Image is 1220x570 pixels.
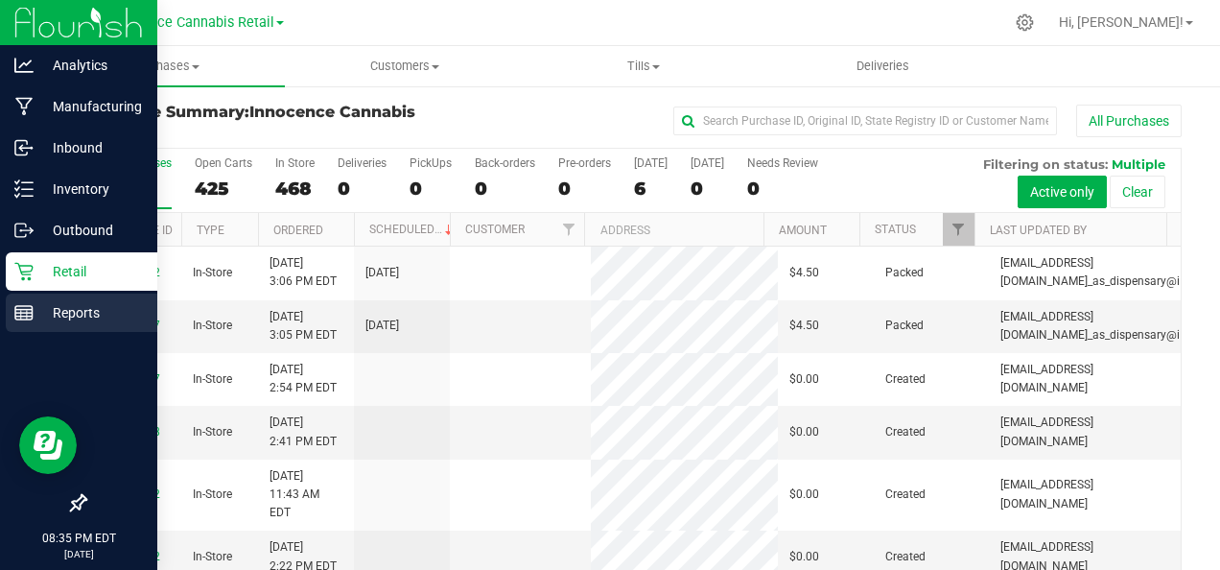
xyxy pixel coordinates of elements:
div: Pre-orders [558,156,611,170]
inline-svg: Analytics [14,56,34,75]
span: In-Store [193,317,232,335]
a: Deliveries [763,46,1002,86]
inline-svg: Inventory [14,179,34,199]
span: Filtering on status: [983,156,1108,172]
span: [DATE] 3:06 PM EDT [270,254,337,291]
span: [EMAIL_ADDRESS][DOMAIN_NAME]_as_dispensary@i [1000,254,1180,291]
a: Type [197,224,224,237]
span: Created [885,548,926,566]
inline-svg: Inbound [14,138,34,157]
p: [DATE] [9,547,149,561]
inline-svg: Manufacturing [14,97,34,116]
span: In-Store [193,423,232,441]
a: Tills [525,46,763,86]
p: Inbound [34,136,149,159]
div: 0 [338,178,387,200]
span: [DATE] [365,264,399,282]
input: Search Purchase ID, Original ID, State Registry ID or Customer Name... [673,107,1057,135]
div: 0 [410,178,452,200]
a: Filter [943,213,974,246]
span: Innocence Cannabis Retail [107,14,274,31]
span: In-Store [193,548,232,566]
span: [DATE] 11:43 AM EDT [270,467,342,523]
span: $4.50 [789,264,819,282]
span: Created [885,423,926,441]
p: Analytics [34,54,149,77]
span: $0.00 [789,423,819,441]
span: [DATE] 2:54 PM EDT [270,361,337,397]
div: 6 [634,178,668,200]
span: Purchases [46,58,285,75]
span: Customers [286,58,523,75]
div: 0 [558,178,611,200]
span: In-Store [193,264,232,282]
span: Deliveries [831,58,935,75]
span: $4.50 [789,317,819,335]
span: Packed [885,264,924,282]
h3: Purchase Summary: [84,104,450,137]
span: In-Store [193,486,232,504]
a: Ordered [273,224,323,237]
span: [EMAIL_ADDRESS][DOMAIN_NAME]_as_dispensary@i [1000,308,1180,344]
div: In Store [275,156,315,170]
a: Amount [779,224,827,237]
div: 0 [747,178,818,200]
span: $0.00 [789,370,819,389]
span: Innocence Cannabis Retail [84,103,415,138]
inline-svg: Outbound [14,221,34,240]
span: [DATE] 2:41 PM EDT [270,414,337,450]
span: In-Store [193,370,232,389]
a: Last Updated By [990,224,1087,237]
button: All Purchases [1076,105,1182,137]
span: $0.00 [789,486,819,504]
div: [DATE] [691,156,724,170]
span: [DATE] 3:05 PM EDT [270,308,337,344]
span: [DATE] [365,317,399,335]
th: Address [584,213,763,247]
div: 468 [275,178,315,200]
div: Needs Review [747,156,818,170]
span: Packed [885,317,924,335]
iframe: Resource center [19,416,77,474]
span: [EMAIL_ADDRESS][DOMAIN_NAME] [1000,476,1169,512]
inline-svg: Retail [14,262,34,281]
a: Filter [552,213,584,246]
p: Outbound [34,219,149,242]
div: Open Carts [195,156,252,170]
span: [EMAIL_ADDRESS][DOMAIN_NAME] [1000,361,1169,397]
a: Status [875,223,916,236]
p: Manufacturing [34,95,149,118]
button: Active only [1018,176,1107,208]
div: 0 [475,178,535,200]
a: Scheduled [369,223,457,236]
span: Hi, [PERSON_NAME]! [1059,14,1184,30]
span: Created [885,486,926,504]
p: 08:35 PM EDT [9,530,149,547]
a: Purchases [46,46,285,86]
div: Manage settings [1013,13,1037,32]
div: 0 [691,178,724,200]
p: Inventory [34,178,149,201]
span: Multiple [1112,156,1165,172]
div: Deliveries [338,156,387,170]
div: Back-orders [475,156,535,170]
div: 425 [195,178,252,200]
span: Created [885,370,926,389]
a: Customer [465,223,525,236]
span: [EMAIL_ADDRESS][DOMAIN_NAME] [1000,414,1169,450]
span: $0.00 [789,548,819,566]
p: Retail [34,260,149,283]
button: Clear [1110,176,1165,208]
inline-svg: Reports [14,303,34,322]
span: Tills [526,58,762,75]
a: Customers [285,46,524,86]
p: Reports [34,301,149,324]
div: PickUps [410,156,452,170]
div: [DATE] [634,156,668,170]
